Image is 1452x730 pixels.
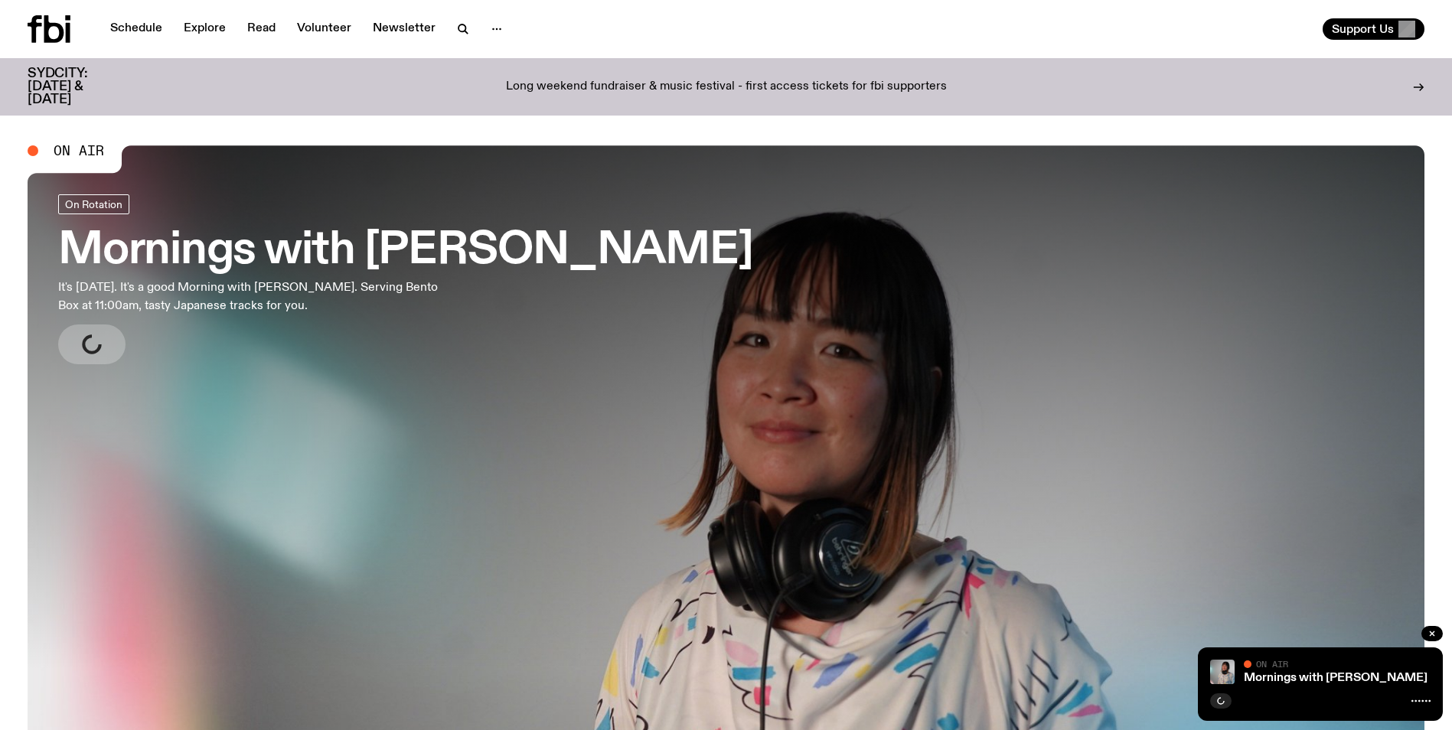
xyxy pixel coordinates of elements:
[1323,18,1424,40] button: Support Us
[364,18,445,40] a: Newsletter
[288,18,361,40] a: Volunteer
[58,230,753,272] h3: Mornings with [PERSON_NAME]
[28,67,126,106] h3: SYDCITY: [DATE] & [DATE]
[58,279,450,315] p: It's [DATE]. It's a good Morning with [PERSON_NAME]. Serving Bento Box at 11:00am, tasty Japanese...
[65,198,122,210] span: On Rotation
[1332,22,1394,36] span: Support Us
[238,18,285,40] a: Read
[54,144,104,158] span: On Air
[506,80,947,94] p: Long weekend fundraiser & music festival - first access tickets for fbi supporters
[175,18,235,40] a: Explore
[1244,672,1428,684] a: Mornings with [PERSON_NAME]
[58,194,753,364] a: Mornings with [PERSON_NAME]It's [DATE]. It's a good Morning with [PERSON_NAME]. Serving Bento Box...
[101,18,171,40] a: Schedule
[1210,660,1235,684] img: Kana Frazer is smiling at the camera with her head tilted slightly to her left. She wears big bla...
[58,194,129,214] a: On Rotation
[1256,659,1288,669] span: On Air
